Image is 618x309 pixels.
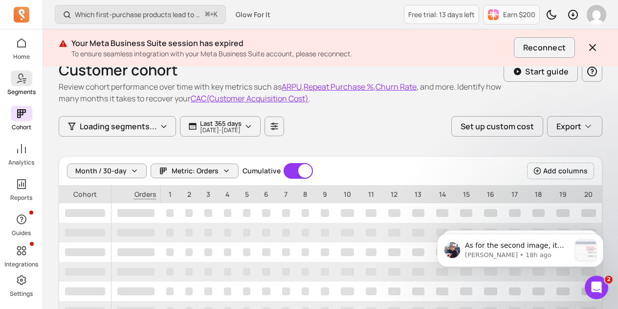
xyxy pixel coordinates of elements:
span: ‌ [262,229,270,237]
span: ‌ [341,209,354,217]
span: ‌ [204,287,212,295]
span: ‌ [243,229,250,237]
span: ‌ [243,209,250,217]
span: ‌ [185,268,193,276]
span: ‌ [388,248,400,256]
button: Earn $200 [483,5,540,24]
span: ‌ [204,229,212,237]
span: ‌ [321,268,329,276]
span: ‌ [341,248,354,256]
p: [DATE] - [DATE] [200,127,242,133]
p: 19 [551,186,575,203]
span: ‌ [302,229,309,237]
span: ‌ [532,287,545,295]
span: ‌ [262,248,270,256]
span: ‌ [366,209,376,217]
p: Analytics [8,159,34,166]
button: Which first-purchase products lead to the highest revenue per customer over time?⌘+K [55,5,226,24]
span: ‌ [509,287,521,295]
p: 8 [296,186,315,203]
span: ‌ [581,209,596,217]
span: ‌ [341,268,354,276]
span: ‌ [282,287,289,295]
span: ‌ [388,287,400,295]
span: ‌ [117,229,154,237]
span: ‌ [117,248,154,256]
button: Loading segments... [59,116,176,137]
p: Cohort [12,123,31,131]
span: ‌ [117,287,154,295]
iframe: Intercom notifications message [422,214,618,283]
span: ‌ [460,287,472,295]
span: ‌ [509,209,521,217]
span: ‌ [366,229,376,237]
button: Repeat Purchase % [304,81,374,93]
span: Month / 30-day [75,166,127,176]
span: ‌ [341,229,354,237]
p: 14 [430,186,454,203]
span: ‌ [412,248,424,256]
p: 17 [503,186,527,203]
p: Segments [7,88,36,96]
span: ‌ [65,268,105,276]
span: ‌ [166,268,174,276]
span: ‌ [262,287,270,295]
p: 20 [575,186,602,203]
button: Export [547,116,602,137]
p: Cohort [59,186,111,203]
p: 13 [406,186,430,203]
kbd: K [214,11,218,19]
button: Set up custom cost [451,116,543,137]
span: Loading segments... [80,120,157,132]
p: Which first-purchase products lead to the highest revenue per customer over time? [75,10,201,20]
p: 12 [382,186,406,203]
span: ‌ [243,248,250,256]
span: ‌ [185,209,193,217]
p: Earn $200 [503,10,535,20]
p: Start guide [525,66,569,77]
p: Home [13,53,30,61]
span: ‌ [117,268,154,276]
span: ‌ [166,287,174,295]
span: ‌ [224,248,231,256]
span: ‌ [166,248,174,256]
span: ‌ [185,287,193,295]
span: ‌ [65,229,105,237]
span: ‌ [185,229,193,237]
span: ‌ [302,287,309,295]
button: Last 365 days[DATE]-[DATE] [180,116,261,137]
span: ‌ [556,209,570,217]
p: Review cohort performance over time with key metrics such as , , , and more. Identify how many mo... [59,81,504,104]
p: 1 [160,186,179,203]
img: avatar [587,5,606,24]
p: 5 [237,186,256,203]
span: ‌ [243,287,250,295]
span: ‌ [282,268,289,276]
button: Churn Rate [375,81,417,93]
button: Metric: Orders [151,164,239,178]
p: 3 [199,186,218,203]
span: ‌ [117,209,154,217]
span: ‌ [532,209,545,217]
span: 2 [605,276,613,284]
span: Metric: Orders [172,166,219,176]
span: ‌ [321,248,329,256]
span: ‌ [224,287,231,295]
p: 6 [256,186,276,203]
span: ‌ [321,229,329,237]
span: ‌ [204,248,212,256]
span: ‌ [581,287,596,295]
p: 7 [276,186,295,203]
span: ‌ [166,229,174,237]
span: ‌ [282,248,289,256]
span: Orders [111,186,160,203]
span: ‌ [65,209,105,217]
a: Free trial: 13 days left [404,5,479,24]
span: ‌ [224,268,231,276]
span: ‌ [436,209,448,217]
p: 18 [527,186,551,203]
span: + [205,9,218,20]
span: Add columns [543,166,588,176]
